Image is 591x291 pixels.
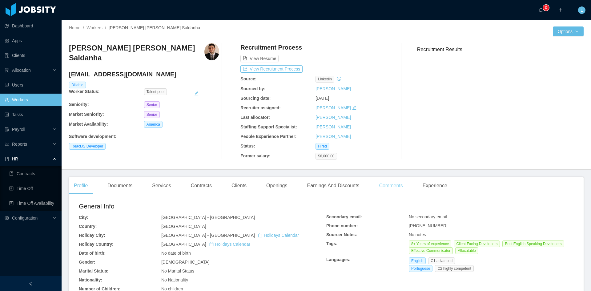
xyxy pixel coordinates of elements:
[105,25,106,30] span: /
[69,112,104,117] b: Market Seniority:
[553,26,584,36] button: Optionsicon: down
[316,86,351,91] a: [PERSON_NAME]
[9,168,57,180] a: icon: bookContracts
[79,269,108,273] b: Marital Status:
[240,76,256,81] b: Source:
[79,260,95,265] b: Gender:
[240,143,255,148] b: Status:
[337,77,341,81] i: icon: history
[79,201,326,211] h2: General Info
[144,101,160,108] span: Senior
[258,233,299,238] a: icon: calendarHolidays Calendar
[428,257,455,264] span: C1 advanced
[258,233,262,237] i: icon: calendar
[12,156,18,161] span: HR
[144,88,167,95] span: Talent pool
[5,127,9,131] i: icon: file-protect
[543,5,549,11] sup: 0
[69,143,106,150] span: ReactJS Developer
[161,260,210,265] span: [DEMOGRAPHIC_DATA]
[417,46,584,53] h3: Recruitment Results
[186,177,217,194] div: Contracts
[316,96,329,101] span: [DATE]
[5,142,9,146] i: icon: line-chart
[79,251,106,256] b: Date of birth:
[5,157,9,161] i: icon: book
[409,232,426,237] span: No notes
[5,94,57,106] a: icon: userWorkers
[9,197,57,209] a: icon: profileTime Off Availability
[227,177,251,194] div: Clients
[12,142,27,147] span: Reports
[86,25,103,30] a: Workers
[455,247,478,254] span: Allocatable
[109,25,200,30] span: [PERSON_NAME] [PERSON_NAME] Saldanha
[502,240,564,247] span: Best English Speaking Developers
[240,105,281,110] b: Recruiter assigned:
[316,143,329,150] span: Hired
[240,86,265,91] b: Sourced by:
[316,76,334,83] span: linkedin
[161,242,250,247] span: [GEOGRAPHIC_DATA]
[161,233,299,238] span: [GEOGRAPHIC_DATA] - [GEOGRAPHIC_DATA]
[240,115,270,120] b: Last allocator:
[69,122,108,127] b: Market Availability:
[79,233,105,238] b: Holiday City:
[409,223,448,228] span: [PHONE_NUMBER]
[435,265,473,272] span: C2 highly competent
[83,25,84,30] span: /
[69,177,93,194] div: Profile
[147,177,176,194] div: Services
[69,102,89,107] b: Seniority:
[161,251,191,256] span: No date of birth
[144,111,160,118] span: Senior
[240,96,271,101] b: Sourcing date:
[5,34,57,47] a: icon: appstoreApps
[12,68,31,73] span: Allocation
[326,214,362,219] b: Secondary email:
[5,216,9,220] i: icon: setting
[79,224,97,229] b: Country:
[69,43,204,63] h3: [PERSON_NAME] [PERSON_NAME] Saldanha
[326,241,337,246] b: Tags:
[79,215,88,220] b: City:
[409,240,451,247] span: 8+ Years of experience
[261,177,292,194] div: Openings
[240,55,279,62] button: icon: file-textView Resume
[103,177,137,194] div: Documents
[69,89,99,94] b: Worker Status:
[409,257,426,264] span: English
[558,8,563,12] i: icon: plus
[326,257,351,262] b: Languages:
[302,177,364,194] div: Earnings And Discounts
[161,277,188,282] span: No Nationality
[240,65,303,73] button: icon: exportView Recruitment Process
[12,127,25,132] span: Payroll
[316,153,337,160] span: $6,000.00
[326,232,357,237] b: Sourcer Notes:
[5,20,57,32] a: icon: pie-chartDashboard
[5,108,57,121] a: icon: profileTasks
[240,67,303,71] a: icon: exportView Recruitment Process
[69,70,219,79] h4: [EMAIL_ADDRESS][DOMAIN_NAME]
[209,242,250,247] a: icon: calendarHolidays Calendar
[5,68,9,72] i: icon: solution
[240,56,279,61] a: icon: file-textView Resume
[209,242,214,246] i: icon: calendar
[79,277,102,282] b: Nationality:
[374,177,408,194] div: Comments
[581,6,583,14] span: L
[454,240,500,247] span: Client Facing Developers
[69,134,116,139] b: Software development :
[69,82,86,88] span: Billable
[316,105,351,110] a: [PERSON_NAME]
[240,153,270,158] b: Former salary:
[204,43,219,60] img: 7cfd2936-3331-4ef6-a19c-ddcdebe43a0c_671959240ce11-400w.png
[161,215,255,220] span: [GEOGRAPHIC_DATA] - [GEOGRAPHIC_DATA]
[418,177,452,194] div: Experience
[326,223,358,228] b: Phone number:
[9,182,57,195] a: icon: profileTime Off
[79,242,114,247] b: Holiday Country:
[539,8,543,12] i: icon: bell
[409,247,453,254] span: Effective Communicator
